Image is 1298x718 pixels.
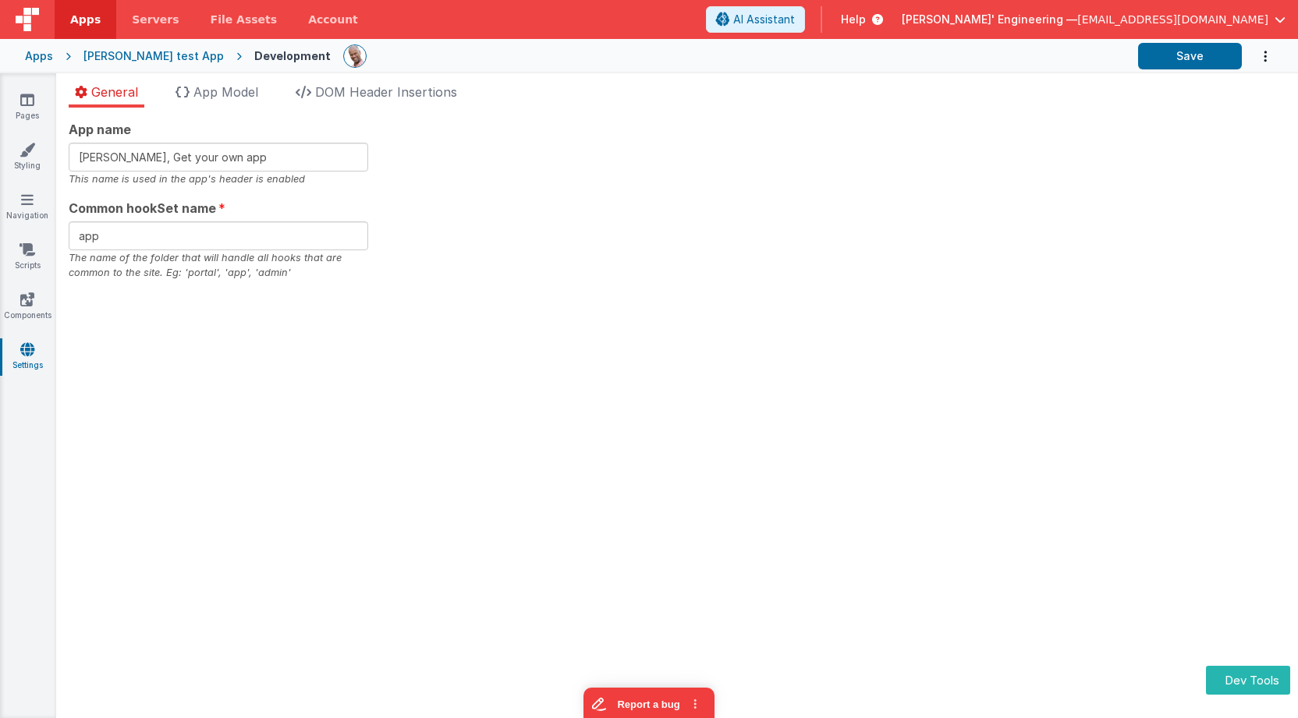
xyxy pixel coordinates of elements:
button: Save [1138,43,1242,69]
span: [EMAIL_ADDRESS][DOMAIN_NAME] [1077,12,1268,27]
span: App Model [193,84,258,100]
span: Common hookSet name [69,199,216,218]
div: The name of the folder that will handle all hooks that are common to the site. Eg: 'portal', 'app... [69,250,368,280]
span: AI Assistant [733,12,795,27]
span: [PERSON_NAME]' Engineering — [902,12,1077,27]
span: File Assets [211,12,278,27]
button: AI Assistant [706,6,805,33]
span: Help [841,12,866,27]
span: General [91,84,138,100]
img: 11ac31fe5dc3d0eff3fbbbf7b26fa6e1 [344,45,366,67]
div: This name is used in the app's header is enabled [69,172,368,186]
div: Development [254,48,331,64]
div: [PERSON_NAME] test App [83,48,224,64]
button: [PERSON_NAME]' Engineering — [EMAIL_ADDRESS][DOMAIN_NAME] [902,12,1286,27]
span: DOM Header Insertions [315,84,457,100]
button: Options [1242,41,1273,73]
button: Dev Tools [1206,666,1290,695]
div: Apps [25,48,53,64]
span: Servers [132,12,179,27]
span: Apps [70,12,101,27]
span: App name [69,120,131,139]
